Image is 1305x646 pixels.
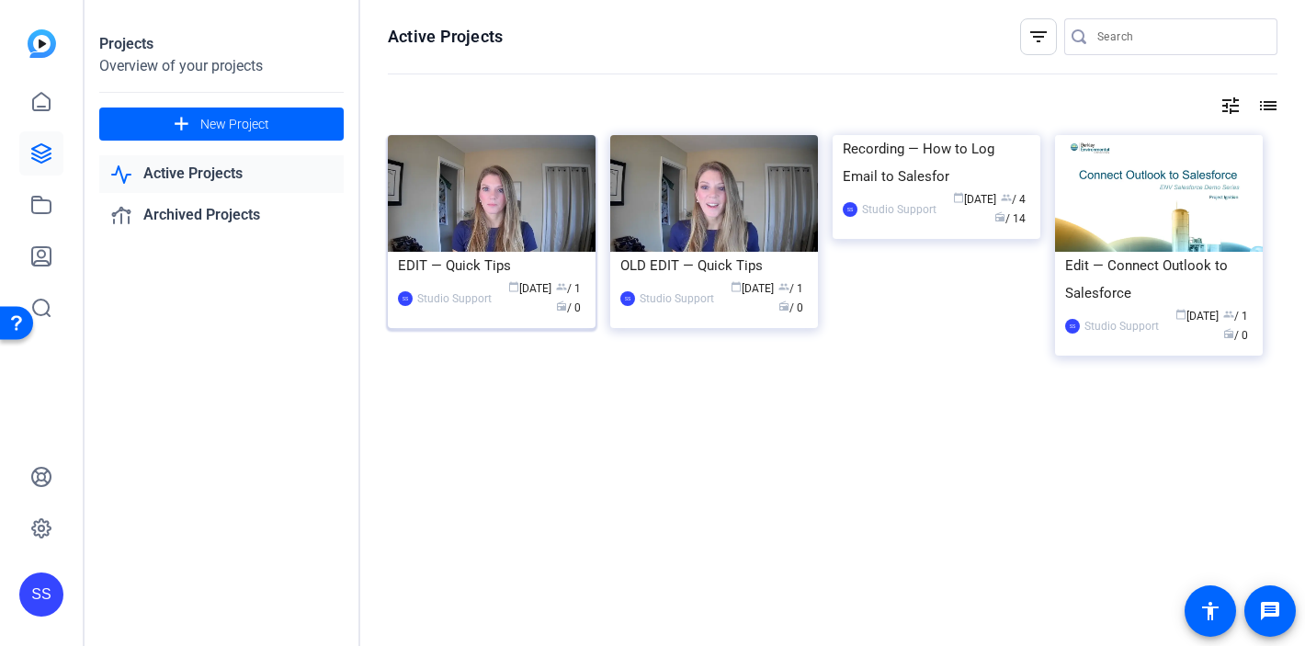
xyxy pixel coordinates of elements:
[620,252,808,279] div: OLD EDIT — Quick Tips
[1065,252,1253,307] div: Edit — Connect Outlook to Salesforce
[1223,310,1248,323] span: / 1
[99,55,344,77] div: Overview of your projects
[1065,319,1080,334] div: SS
[1223,328,1234,339] span: radio
[99,33,344,55] div: Projects
[1223,329,1248,342] span: / 0
[388,26,503,48] h1: Active Projects
[843,135,1030,190] div: Recording — How to Log Email to Salesfor
[556,301,581,314] span: / 0
[1199,600,1221,622] mat-icon: accessibility
[1175,309,1186,320] span: calendar_today
[170,113,193,136] mat-icon: add
[1255,95,1277,117] mat-icon: list
[640,289,714,308] div: Studio Support
[200,115,269,134] span: New Project
[953,193,996,206] span: [DATE]
[731,281,742,292] span: calendar_today
[1084,317,1159,335] div: Studio Support
[620,291,635,306] div: SS
[994,212,1026,225] span: / 14
[994,211,1005,222] span: radio
[99,197,344,234] a: Archived Projects
[19,572,63,617] div: SS
[1220,95,1242,117] mat-icon: tune
[778,301,803,314] span: / 0
[778,300,789,312] span: radio
[28,29,56,58] img: blue-gradient.svg
[1001,192,1012,203] span: group
[1259,600,1281,622] mat-icon: message
[1027,26,1050,48] mat-icon: filter_list
[862,200,936,219] div: Studio Support
[1001,193,1026,206] span: / 4
[778,282,803,295] span: / 1
[778,281,789,292] span: group
[953,192,964,203] span: calendar_today
[398,252,585,279] div: EDIT — Quick Tips
[99,155,344,193] a: Active Projects
[556,281,567,292] span: group
[731,282,774,295] span: [DATE]
[99,108,344,141] button: New Project
[843,202,857,217] div: SS
[417,289,492,308] div: Studio Support
[1175,310,1219,323] span: [DATE]
[556,282,581,295] span: / 1
[1097,26,1263,48] input: Search
[1223,309,1234,320] span: group
[508,282,551,295] span: [DATE]
[508,281,519,292] span: calendar_today
[556,300,567,312] span: radio
[398,291,413,306] div: SS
